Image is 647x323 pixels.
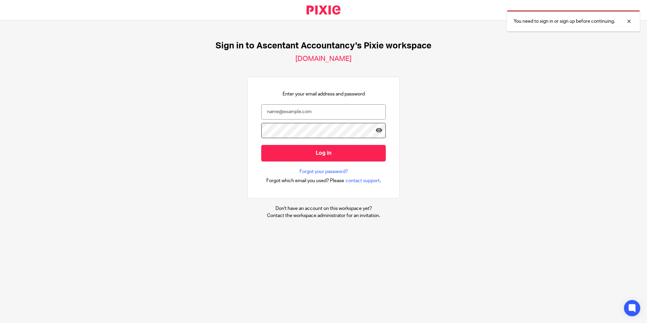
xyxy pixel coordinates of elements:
[267,205,380,212] p: Don't have an account on this workspace yet?
[216,41,431,51] h1: Sign in to Ascentant Accountancy's Pixie workspace
[514,18,615,25] p: You need to sign in or sign up before continuing.
[266,177,381,185] div: .
[345,177,380,184] span: contact support
[266,177,344,184] span: Forgot which email you used? Please
[295,55,352,63] h2: [DOMAIN_NAME]
[261,145,386,161] input: Log in
[283,91,365,98] p: Enter your email address and password
[299,168,348,175] a: Forgot your password?
[267,212,380,219] p: Contact the workspace administrator for an invitation.
[261,104,386,120] input: name@example.com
